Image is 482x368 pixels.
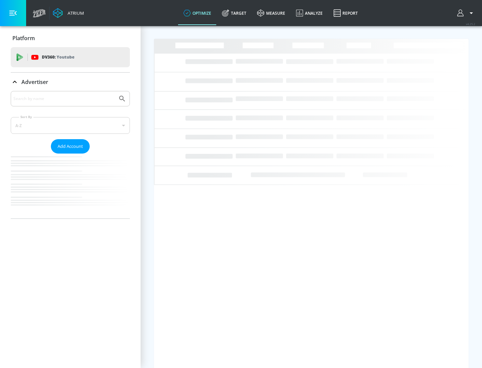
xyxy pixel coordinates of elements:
[51,139,90,154] button: Add Account
[57,54,74,61] p: Youtube
[11,47,130,67] div: DV360: Youtube
[217,1,252,25] a: Target
[13,94,115,103] input: Search by name
[53,8,84,18] a: Atrium
[11,154,130,218] nav: list of Advertiser
[42,54,74,61] p: DV360:
[252,1,291,25] a: measure
[11,91,130,218] div: Advertiser
[58,143,83,150] span: Add Account
[328,1,363,25] a: Report
[11,73,130,91] div: Advertiser
[178,1,217,25] a: optimize
[466,22,475,26] span: v 4.25.2
[11,29,130,48] div: Platform
[11,117,130,134] div: A-Z
[65,10,84,16] div: Atrium
[21,78,48,86] p: Advertiser
[291,1,328,25] a: Analyze
[12,34,35,42] p: Platform
[19,115,33,119] label: Sort By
